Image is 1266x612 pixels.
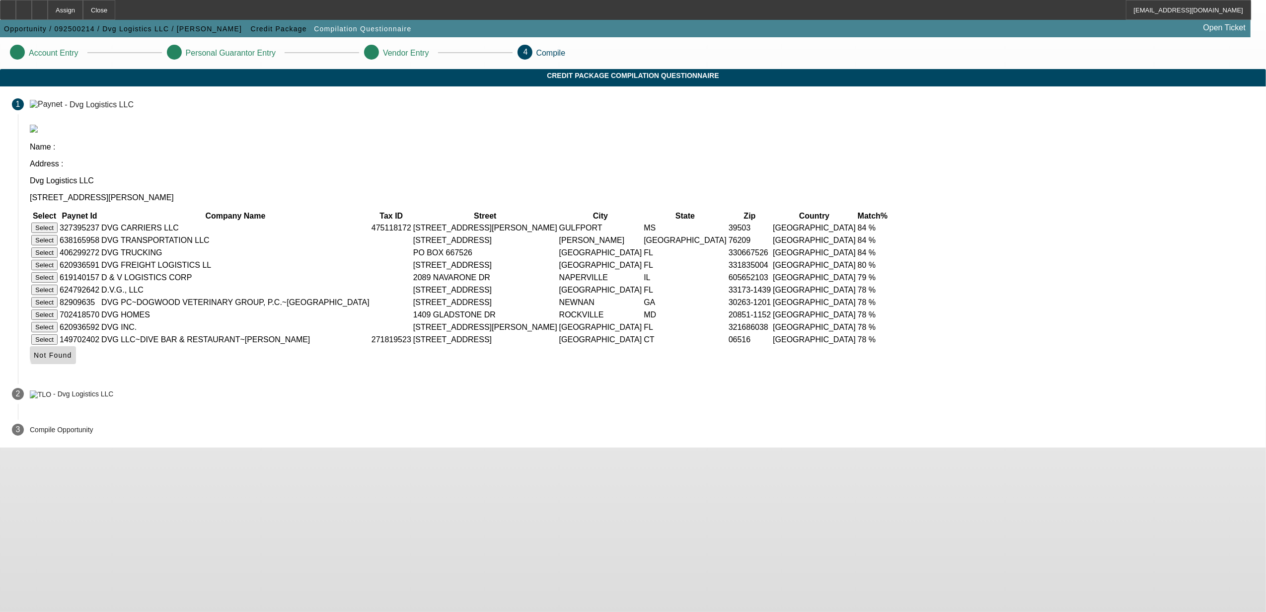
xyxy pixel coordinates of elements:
[772,247,856,258] td: [GEOGRAPHIC_DATA]
[728,297,771,308] td: 30263-1201
[413,259,558,271] td: [STREET_ADDRESS]
[772,272,856,283] td: [GEOGRAPHIC_DATA]
[559,272,643,283] td: NAPERVILLE
[772,334,856,345] td: [GEOGRAPHIC_DATA]
[559,309,643,320] td: ROCKVILLE
[101,259,370,271] td: DVG FREIGHT LOGISTICS LL
[30,426,93,434] p: Compile Opportunity
[643,211,727,221] th: State
[29,49,78,58] p: Account Entry
[857,309,888,320] td: 78 %
[413,334,558,345] td: [STREET_ADDRESS]
[59,334,100,345] td: 149702402
[643,259,727,271] td: FL
[559,334,643,345] td: [GEOGRAPHIC_DATA]
[857,247,888,258] td: 84 %
[857,334,888,345] td: 78 %
[53,390,113,398] div: - Dvg Logistics LLC
[559,297,643,308] td: NEWNAN
[559,247,643,258] td: [GEOGRAPHIC_DATA]
[101,211,370,221] th: Company Name
[857,284,888,296] td: 78 %
[643,297,727,308] td: GA
[772,284,856,296] td: [GEOGRAPHIC_DATA]
[413,284,558,296] td: [STREET_ADDRESS]
[31,309,58,320] button: Select
[857,272,888,283] td: 79 %
[31,285,58,295] button: Select
[559,284,643,296] td: [GEOGRAPHIC_DATA]
[16,389,20,398] span: 2
[314,25,411,33] span: Compilation Questionnaire
[7,72,1259,79] span: Credit Package Compilation Questionnaire
[59,222,100,233] td: 327395237
[1199,19,1250,36] a: Open Ticket
[31,260,58,270] button: Select
[559,234,643,246] td: [PERSON_NAME]
[728,309,771,320] td: 20851-1152
[311,20,414,38] button: Compilation Questionnaire
[643,334,727,345] td: CT
[643,272,727,283] td: IL
[728,211,771,221] th: Zip
[728,321,771,333] td: 321686038
[59,211,100,221] th: Paynet Id
[31,211,58,221] th: Select
[31,334,58,345] button: Select
[413,321,558,333] td: [STREET_ADDRESS][PERSON_NAME]
[772,309,856,320] td: [GEOGRAPHIC_DATA]
[857,321,888,333] td: 78 %
[643,222,727,233] td: MS
[857,234,888,246] td: 84 %
[30,100,63,109] img: Paynet
[383,49,429,58] p: Vendor Entry
[371,222,412,233] td: 475118172
[772,234,856,246] td: [GEOGRAPHIC_DATA]
[59,284,100,296] td: 624792642
[559,321,643,333] td: [GEOGRAPHIC_DATA]
[4,25,242,33] span: Opportunity / 092500214 / Dvg Logistics LLC / [PERSON_NAME]
[413,211,558,221] th: Street
[101,321,370,333] td: DVG INC.
[857,222,888,233] td: 84 %
[59,272,100,283] td: 619140157
[643,247,727,258] td: FL
[31,297,58,307] button: Select
[101,309,370,320] td: DVG HOMES
[248,20,309,38] button: Credit Package
[65,100,134,108] div: - Dvg Logistics LLC
[772,259,856,271] td: [GEOGRAPHIC_DATA]
[30,143,1254,152] p: Name :
[643,234,727,246] td: [GEOGRAPHIC_DATA]
[101,234,370,246] td: DVG TRANSPORTATION LLC
[101,334,370,345] td: DVG LLC~DIVE BAR & RESTAURANT~[PERSON_NAME]
[31,272,58,283] button: Select
[728,259,771,271] td: 331835004
[30,125,38,133] img: paynet_logo.jpg
[30,176,1254,185] p: Dvg Logistics LLC
[16,425,20,434] span: 3
[101,222,370,233] td: DVG CARRIERS LLC
[536,49,566,58] p: Compile
[30,390,51,398] img: TLO
[30,193,1254,202] p: [STREET_ADDRESS][PERSON_NAME]
[371,334,412,345] td: 271819523
[728,222,771,233] td: 39503
[186,49,276,58] p: Personal Guarantor Entry
[413,247,558,258] td: PO BOX 667526
[101,297,370,308] td: DVG PC~DOGWOOD VETERINARY GROUP, P.C.~[GEOGRAPHIC_DATA]
[59,247,100,258] td: 406299272
[413,297,558,308] td: [STREET_ADDRESS]
[31,223,58,233] button: Select
[31,247,58,258] button: Select
[30,346,76,364] button: Not Found
[101,284,370,296] td: D.V.G., LLC
[16,100,20,109] span: 1
[728,334,771,345] td: 06516
[728,247,771,258] td: 330667526
[559,211,643,221] th: City
[30,159,1254,168] p: Address :
[643,309,727,320] td: MD
[523,48,528,56] span: 4
[559,222,643,233] td: GULFPORT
